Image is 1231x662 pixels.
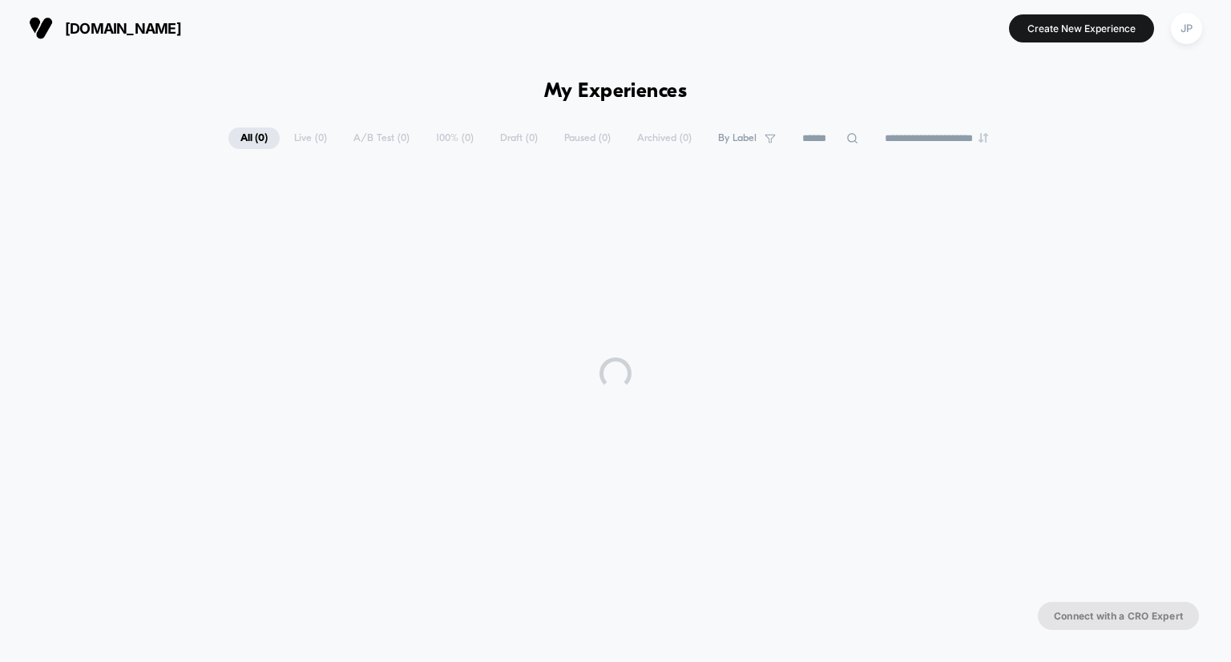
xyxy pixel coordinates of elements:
span: [DOMAIN_NAME] [65,20,181,37]
button: Connect with a CRO Expert [1038,602,1199,630]
h1: My Experiences [544,80,688,103]
div: JP [1171,13,1202,44]
span: All ( 0 ) [228,127,280,149]
button: [DOMAIN_NAME] [24,15,186,41]
button: Create New Experience [1009,14,1154,42]
span: By Label [718,132,757,144]
img: end [979,133,988,143]
img: Visually logo [29,16,53,40]
button: JP [1166,12,1207,45]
